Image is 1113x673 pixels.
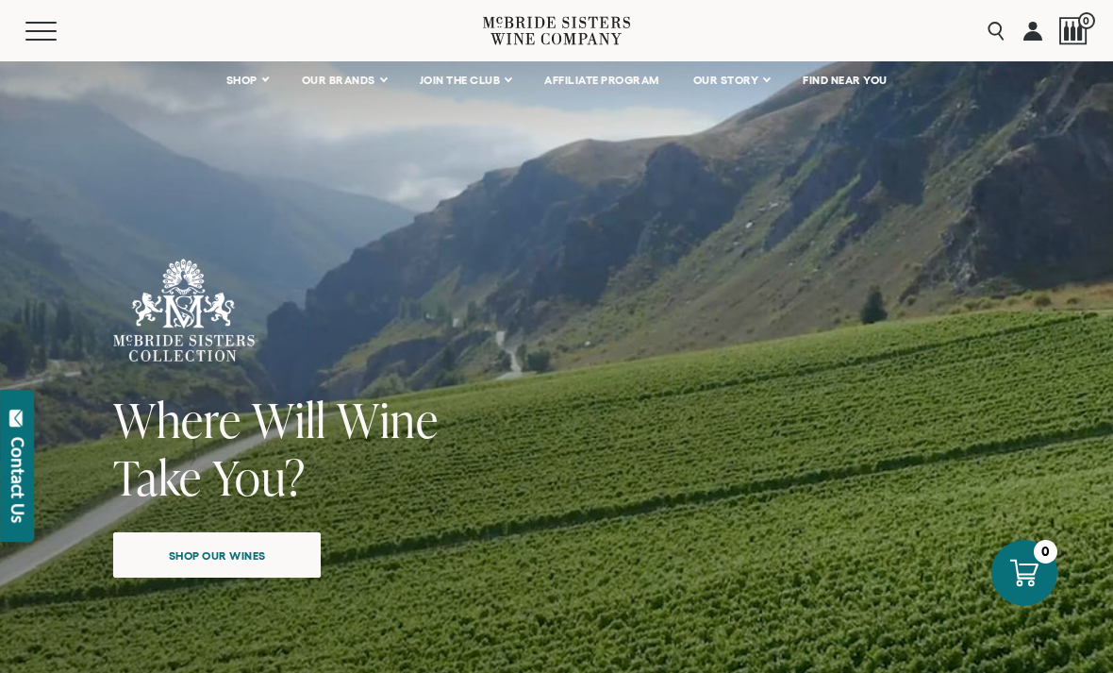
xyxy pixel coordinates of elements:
[25,22,93,41] button: Mobile Menu Trigger
[681,61,782,99] a: OUR STORY
[302,74,375,87] span: OUR BRANDS
[290,61,398,99] a: OUR BRANDS
[532,61,672,99] a: AFFILIATE PROGRAM
[420,74,501,87] span: JOIN THE CLUB
[337,387,439,452] span: Wine
[8,437,27,523] div: Contact Us
[113,387,241,452] span: Where
[252,387,326,452] span: Will
[790,61,900,99] a: FIND NEAR YOU
[214,61,280,99] a: SHOP
[803,74,888,87] span: FIND NEAR YOU
[226,74,258,87] span: SHOP
[113,445,202,510] span: Take
[693,74,759,87] span: OUR STORY
[544,74,659,87] span: AFFILIATE PROGRAM
[136,537,299,574] span: Shop our wines
[212,445,306,510] span: You?
[1078,12,1095,29] span: 0
[113,532,321,578] a: Shop our wines
[1034,540,1057,564] div: 0
[407,61,523,99] a: JOIN THE CLUB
